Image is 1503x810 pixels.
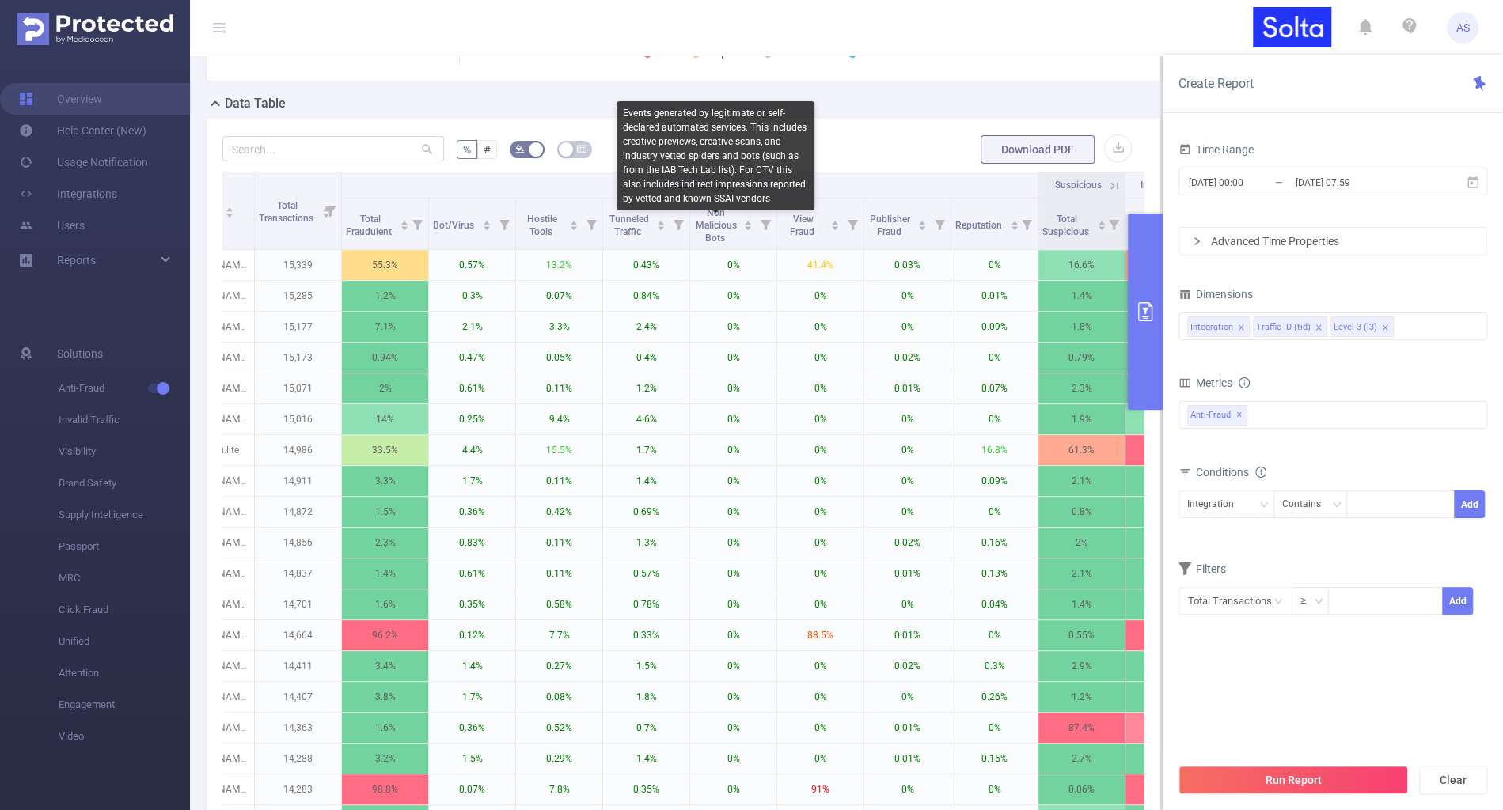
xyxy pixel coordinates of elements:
p: 16.8% [951,435,1038,465]
i: icon: caret-up [225,205,233,210]
p: 4.4% [429,435,515,465]
button: Clear [1419,766,1487,794]
p: 14,411 [255,651,341,681]
span: Supply Intelligence [59,499,190,531]
i: Filter menu [493,199,515,249]
button: Add [1442,587,1473,615]
span: Solutions [57,338,103,369]
i: Filter menu [667,199,689,249]
p: 0.01% [864,373,951,403]
p: 0.07% [516,281,602,311]
p: 15,339 [255,250,341,280]
p: 3% [1125,589,1212,619]
div: Traffic ID (tid) [1256,317,1311,338]
i: icon: caret-down [482,224,491,229]
p: 0.79% [1038,343,1125,373]
i: icon: caret-up [657,218,666,223]
p: 0.57% [429,250,515,280]
span: Brand Safety [59,467,190,499]
i: Filter menu [841,199,863,249]
span: Click Fraud [59,594,190,626]
i: icon: caret-up [482,218,491,223]
p: 96.2% [342,620,428,650]
div: Sort [400,218,409,228]
p: 0.57% [603,558,689,589]
p: 0.4% [603,343,689,373]
p: 0% [864,466,951,496]
p: 14,986 [255,435,341,465]
p: 0% [777,558,863,589]
p: 0.61% [429,373,515,403]
span: Total Suspicious [1042,214,1091,237]
p: 0.58% [516,589,602,619]
p: 0.3% [951,651,1038,681]
p: 1.4% [603,744,689,774]
i: icon: caret-up [918,218,927,223]
span: Anti-Fraud [1187,405,1247,426]
input: Start date [1187,172,1315,193]
p: 0% [951,713,1038,743]
i: icon: caret-down [831,224,840,229]
i: icon: caret-down [225,211,233,216]
input: End date [1294,172,1422,193]
div: ≥ [1300,588,1317,614]
span: Publisher Fraud [870,214,910,237]
i: icon: caret-up [744,218,753,223]
p: 0% [777,281,863,311]
p: 0% [777,713,863,743]
p: 0% [690,250,776,280]
span: Reports [57,254,96,267]
p: 0.33% [603,620,689,650]
p: 4.6% [603,404,689,434]
p: 0.78% [603,589,689,619]
span: # [484,143,491,156]
p: 0% [777,528,863,558]
div: Level 3 (l3) [1334,317,1377,338]
p: 1.9% [1038,404,1125,434]
img: Protected Media [17,13,173,45]
p: 0.05% [516,343,602,373]
p: 55.3% [342,250,428,280]
p: 0.55% [1038,620,1125,650]
p: 96.7% [1125,620,1212,650]
span: Engagement [59,689,190,721]
span: Reputation [955,220,1004,231]
span: Invalid Traffic [59,404,190,436]
p: 0% [864,281,951,311]
p: 0% [690,713,776,743]
p: 0.36% [429,713,515,743]
p: 0% [690,682,776,712]
p: 0.36% [429,497,515,527]
span: Unified [59,626,190,657]
i: icon: right [1192,237,1201,246]
i: Filter menu [580,199,602,249]
p: 0.11% [516,558,602,589]
button: Download PDF [981,135,1095,164]
p: 0% [690,528,776,558]
p: 14,701 [255,589,341,619]
p: 14,837 [255,558,341,589]
p: 1.3% [603,528,689,558]
p: 1.7% [1125,343,1212,373]
p: 14,407 [255,682,341,712]
p: 2.9% [1038,651,1125,681]
p: 0.16% [951,528,1038,558]
p: 14,856 [255,528,341,558]
p: 0.94% [342,343,428,373]
i: icon: caret-down [400,224,408,229]
p: 9.4% [516,404,602,434]
p: 3.8% [342,682,428,712]
p: 14,872 [255,497,341,527]
span: Video [59,721,190,752]
p: 0% [690,589,776,619]
a: Overview [19,83,102,115]
i: icon: caret-down [918,224,927,229]
span: Hostile Tools [527,214,557,237]
p: 15,173 [255,343,341,373]
div: Sort [917,218,927,228]
p: 0.04% [951,589,1038,619]
p: 0.03% [864,250,951,280]
li: Integration [1187,316,1250,337]
i: Filter menu [928,199,951,249]
p: 14,911 [255,466,341,496]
